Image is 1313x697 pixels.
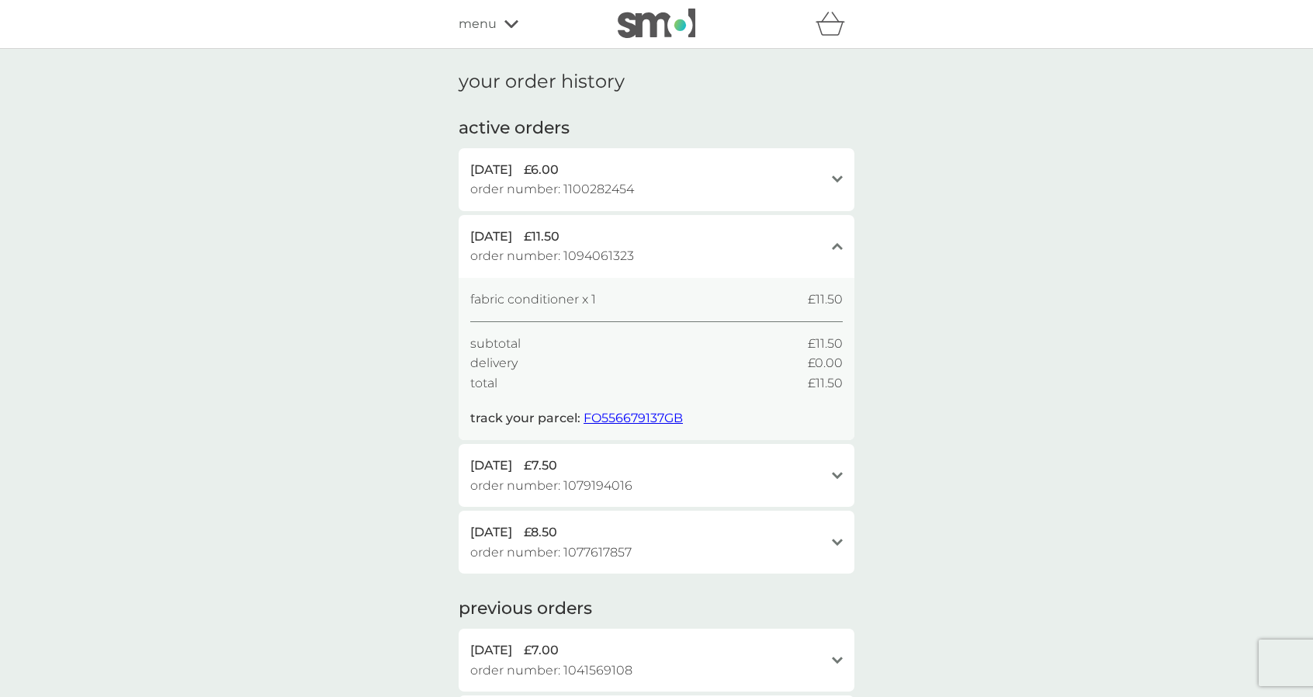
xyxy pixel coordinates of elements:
[470,227,512,247] span: [DATE]
[470,334,521,354] span: subtotal
[808,290,843,310] span: £11.50
[459,71,625,93] h1: your order history
[470,522,512,543] span: [DATE]
[459,597,592,621] h2: previous orders
[470,543,632,563] span: order number: 1077617857
[470,290,596,310] span: fabric conditioner x 1
[470,246,634,266] span: order number: 1094061323
[524,640,559,661] span: £7.00
[470,640,512,661] span: [DATE]
[470,179,634,199] span: order number: 1100282454
[816,9,854,40] div: basket
[470,476,632,496] span: order number: 1079194016
[618,9,695,38] img: smol
[808,353,843,373] span: £0.00
[524,227,559,247] span: £11.50
[470,456,512,476] span: [DATE]
[524,522,557,543] span: £8.50
[470,373,497,394] span: total
[470,408,683,428] p: track your parcel:
[524,160,559,180] span: £6.00
[808,373,843,394] span: £11.50
[584,411,683,425] a: FO556679137GB
[470,661,632,681] span: order number: 1041569108
[459,116,570,140] h2: active orders
[470,353,518,373] span: delivery
[524,456,557,476] span: £7.50
[808,334,843,354] span: £11.50
[470,160,512,180] span: [DATE]
[459,14,497,34] span: menu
